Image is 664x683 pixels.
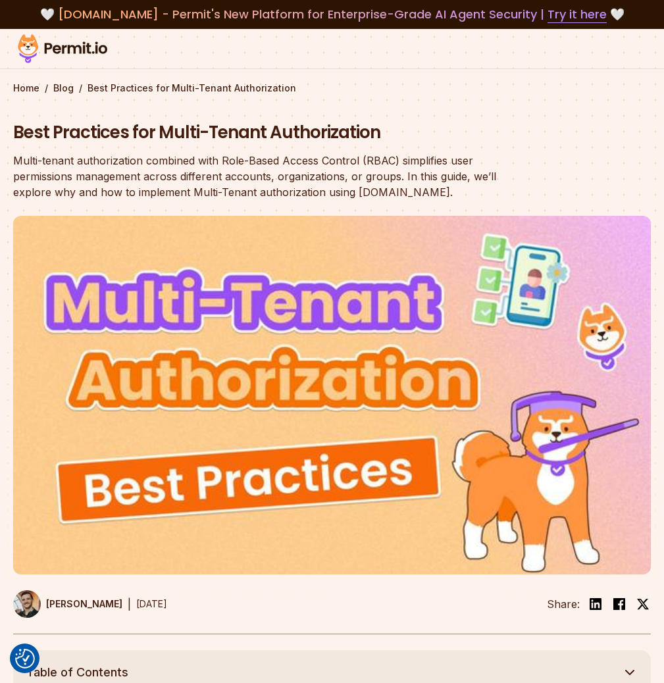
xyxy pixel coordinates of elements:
[136,598,167,609] time: [DATE]
[13,32,112,66] img: Permit logo
[13,153,519,200] div: Multi-tenant authorization combined with Role-Based Access Control (RBAC) simplifies user permiss...
[13,590,41,618] img: Daniel Bass
[13,121,519,145] h1: Best Practices for Multi-Tenant Authorization
[13,590,122,618] a: [PERSON_NAME]
[611,596,627,612] img: facebook
[588,596,603,612] img: linkedin
[53,82,74,95] a: Blog
[15,649,35,669] img: Revisit consent button
[46,597,122,611] p: [PERSON_NAME]
[13,5,651,24] div: 🤍 🤍
[636,597,650,611] img: twitter
[13,82,651,95] div: / /
[547,596,580,612] li: Share:
[58,6,607,22] span: [DOMAIN_NAME] - Permit's New Platform for Enterprise-Grade AI Agent Security |
[13,216,651,574] img: Best Practices for Multi-Tenant Authorization
[15,649,35,669] button: Consent Preferences
[13,82,39,95] a: Home
[548,6,607,23] a: Try it here
[128,596,131,612] div: |
[26,663,128,682] span: Table of Contents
